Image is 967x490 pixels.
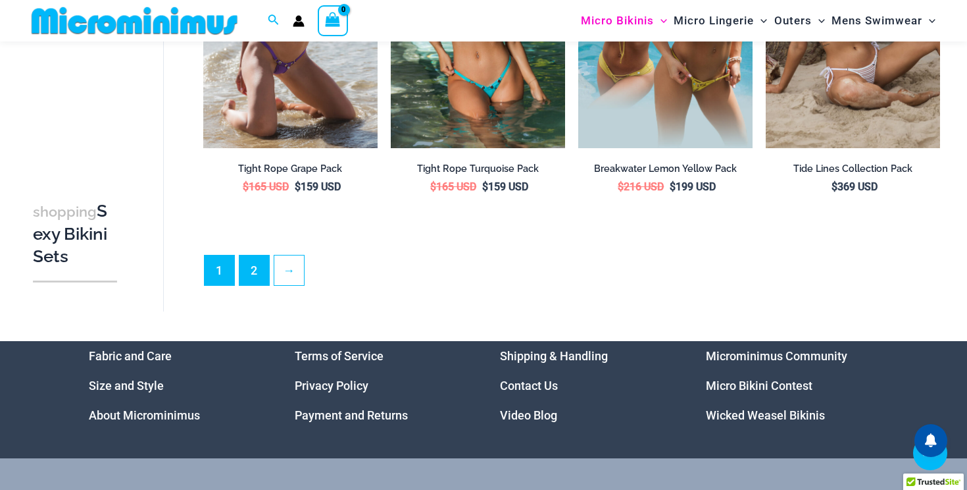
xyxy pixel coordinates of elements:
bdi: 165 USD [243,180,289,193]
a: Microminimus Community [706,349,847,363]
h2: Tight Rope Grape Pack [203,163,378,175]
span: $ [482,180,488,193]
a: Tight Rope Turquoise Pack [391,163,565,180]
span: Menu Toggle [812,4,825,38]
aside: Footer Widget 2 [295,341,468,430]
nav: Menu [295,341,468,430]
aside: Footer Widget 3 [500,341,673,430]
a: Micro BikinisMenu ToggleMenu Toggle [578,4,670,38]
a: Mens SwimwearMenu ToggleMenu Toggle [828,4,939,38]
a: Breakwater Lemon Yellow Pack [578,163,753,180]
img: MM SHOP LOGO FLAT [26,6,243,36]
a: Terms of Service [295,349,384,363]
span: $ [670,180,676,193]
a: Page 2 [239,256,269,285]
bdi: 165 USD [430,180,476,193]
a: Privacy Policy [295,379,368,393]
bdi: 199 USD [670,180,716,193]
a: Tide Lines Collection Pack [766,163,940,180]
h2: Breakwater Lemon Yellow Pack [578,163,753,175]
nav: Menu [706,341,879,430]
a: View Shopping Cart, empty [318,5,348,36]
a: Tight Rope Grape Pack [203,163,378,180]
span: Menu Toggle [922,4,935,38]
h2: Tight Rope Turquoise Pack [391,163,565,175]
bdi: 159 USD [295,180,341,193]
a: Shipping & Handling [500,349,608,363]
span: $ [295,180,301,193]
aside: Footer Widget 1 [89,341,262,430]
a: Size and Style [89,379,164,393]
a: Video Blog [500,408,557,422]
span: $ [618,180,624,193]
h3: Sexy Bikini Sets [33,200,117,267]
aside: Footer Widget 4 [706,341,879,430]
span: Menu Toggle [754,4,767,38]
span: Micro Lingerie [674,4,754,38]
nav: Menu [500,341,673,430]
h2: Tide Lines Collection Pack [766,163,940,175]
span: $ [831,180,837,193]
a: Micro LingerieMenu ToggleMenu Toggle [670,4,770,38]
a: Payment and Returns [295,408,408,422]
bdi: 159 USD [482,180,528,193]
span: Mens Swimwear [831,4,922,38]
a: → [274,256,304,285]
a: Micro Bikini Contest [706,379,812,393]
span: $ [243,180,249,193]
nav: Menu [89,341,262,430]
span: Outers [774,4,812,38]
a: Contact Us [500,379,558,393]
span: shopping [33,204,97,220]
span: Micro Bikinis [581,4,654,38]
a: OutersMenu ToggleMenu Toggle [771,4,828,38]
nav: Site Navigation [576,2,941,40]
span: Menu Toggle [654,4,667,38]
bdi: 369 USD [831,180,878,193]
a: About Microminimus [89,408,200,422]
a: Wicked Weasel Bikinis [706,408,825,422]
span: Page 1 [205,256,234,285]
bdi: 216 USD [618,180,664,193]
nav: Product Pagination [203,255,941,293]
a: Account icon link [293,15,305,27]
a: Search icon link [268,13,280,29]
a: Fabric and Care [89,349,172,363]
span: $ [430,180,436,193]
